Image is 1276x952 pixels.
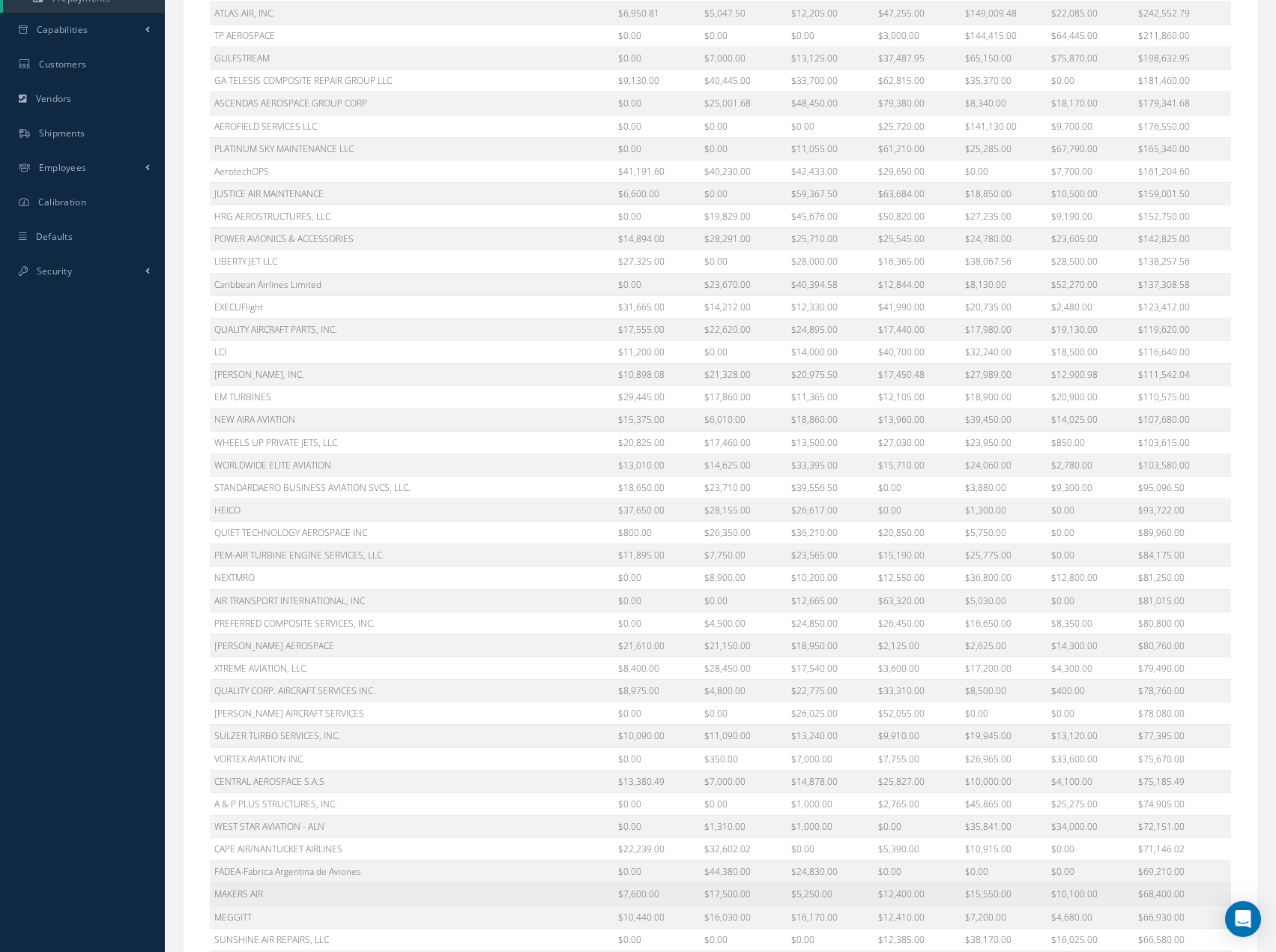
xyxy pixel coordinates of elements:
td: $20,735.00 [961,295,1047,318]
td: $12,665.00 [787,589,874,612]
td: $80,760.00 [1134,634,1231,657]
td: $33,600.00 [1047,747,1134,770]
td: HRG AEROSTRUCTURES, LLC [210,205,614,228]
td: $37,487.95 [874,47,961,70]
td: $18,170.00 [1047,92,1134,115]
td: $8,400.00 [614,657,701,679]
td: $8,350.00 [1047,612,1134,634]
td: $12,844.00 [874,273,961,295]
td: $17,980.00 [961,318,1047,340]
td: [PERSON_NAME] AIRCRAFT SERVICES [210,702,614,725]
td: $21,610.00 [614,634,701,657]
td: $21,150.00 [700,634,787,657]
td: $11,090.00 [700,725,787,747]
td: $3,600.00 [874,657,961,679]
td: $0.00 [614,567,701,589]
td: PEM-AIR TURBINE ENGINE SERVICES, LLC. [210,544,614,567]
td: $0.00 [1047,702,1134,725]
td: $0.00 [700,792,787,815]
td: $850.00 [1047,431,1134,454]
td: $2,765.00 [874,792,961,815]
td: $18,950.00 [787,634,874,657]
td: $9,130.00 [614,70,701,92]
span: Defaults [36,230,73,243]
td: $33,700.00 [787,70,874,92]
td: $137,308.58 [1134,273,1231,295]
td: $5,030.00 [961,589,1047,612]
td: AIR TRANSPORT INTERNATIONAL, INC [210,589,614,612]
td: $16,365.00 [874,250,961,273]
td: $181,460.00 [1134,70,1231,92]
td: $28,291.00 [700,228,787,250]
td: $10,000.00 [961,770,1047,792]
td: $119,620.00 [1134,318,1231,340]
td: $111,542.04 [1134,364,1231,386]
td: $22,775.00 [787,680,874,702]
td: $0.00 [614,792,701,815]
td: $0.00 [700,589,787,612]
td: $8,130.00 [961,273,1047,295]
td: $27,989.00 [961,364,1047,386]
td: $59,367.50 [787,183,874,205]
td: $19,945.00 [961,725,1047,747]
td: $25,775.00 [961,544,1047,567]
td: $7,755.00 [874,747,961,770]
td: $12,900.98 [1047,364,1134,386]
td: $0.00 [1047,498,1134,521]
td: $18,650.00 [614,476,701,498]
td: $0.00 [1047,70,1134,92]
td: $198,632.95 [1134,47,1231,70]
td: $2,125.00 [874,634,961,657]
td: $7,700.00 [1047,160,1134,182]
td: $63,320.00 [874,589,961,612]
td: $0.00 [614,25,701,47]
td: $81,015.00 [1134,589,1231,612]
td: XTREME AVIATION, LLC. [210,657,614,679]
td: QUIET TECHNOLOGY AEROSPACE INC [210,522,614,544]
td: $36,210.00 [787,522,874,544]
td: EM TURBINES [210,386,614,409]
td: $12,800.00 [1047,567,1134,589]
td: $27,325.00 [614,250,701,273]
td: $0.00 [614,115,701,137]
td: $4,500.00 [700,612,787,634]
td: $29,650.00 [874,160,961,182]
td: QUALITY AIRCRAFT PARTS, INC. [210,318,614,340]
td: $39,450.00 [961,409,1047,431]
td: EXECUFlight [210,295,614,318]
td: $0.00 [1047,589,1134,612]
td: $0.00 [614,137,701,160]
td: $80,800.00 [1134,612,1231,634]
td: $9,300.00 [1047,476,1134,498]
td: $19,130.00 [1047,318,1134,340]
td: LCI [210,341,614,364]
td: $0.00 [614,92,701,115]
td: [PERSON_NAME], INC. [210,364,614,386]
td: $10,898.08 [614,364,701,386]
td: $26,617.00 [787,498,874,521]
td: $176,550.00 [1134,115,1231,137]
td: WEST STAR AVIATION - ALN [210,815,614,837]
td: AerotechOPS [210,160,614,182]
td: $77,395.00 [1134,725,1231,747]
td: $79,490.00 [1134,657,1231,679]
td: $15,375.00 [614,409,701,431]
td: $28,450.00 [700,657,787,679]
td: $110,575.00 [1134,386,1231,409]
td: $9,190.00 [1047,205,1134,228]
td: $14,000.00 [787,341,874,364]
td: $13,380.49 [614,770,701,792]
td: $9,910.00 [874,725,961,747]
td: $22,085.00 [1047,1,1134,24]
td: $7,000.00 [787,747,874,770]
td: $23,670.00 [700,273,787,295]
td: $95,096.50 [1134,476,1231,498]
td: $152,750.00 [1134,205,1231,228]
td: $17,200.00 [961,657,1047,679]
td: $6,950.81 [614,1,701,24]
td: $11,200.00 [614,341,701,364]
td: $103,615.00 [1134,431,1231,454]
td: $75,870.00 [1047,47,1134,70]
td: $18,900.00 [961,386,1047,409]
td: $1,000.00 [787,792,874,815]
